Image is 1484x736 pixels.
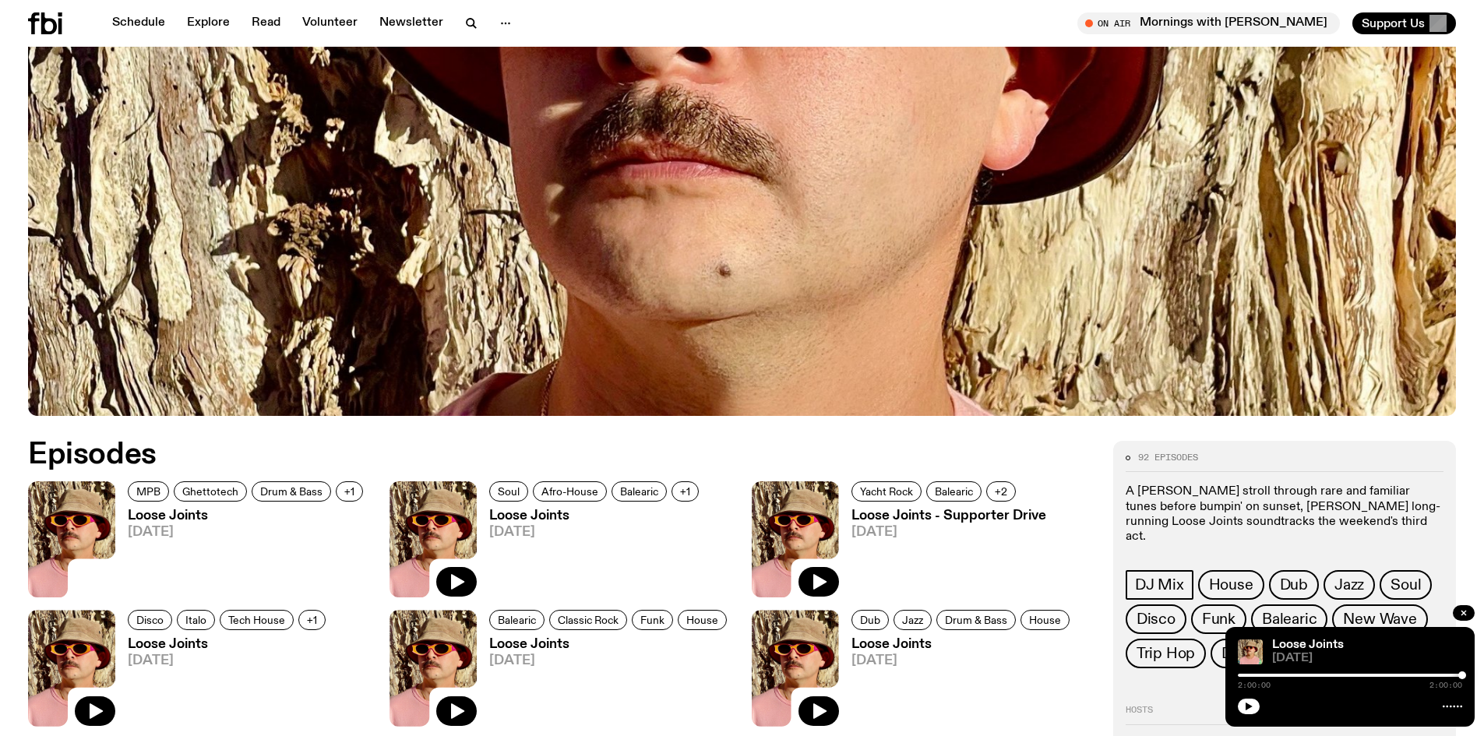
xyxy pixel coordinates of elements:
[128,654,330,667] span: [DATE]
[1211,639,1320,668] a: Drum & Bass
[489,610,545,630] a: Balearic
[839,638,1074,726] a: Loose Joints[DATE]
[902,615,923,626] span: Jazz
[1126,484,1443,544] p: A [PERSON_NAME] stroll through rare and familiar tunes before bumpin' on sunset, [PERSON_NAME] lo...
[1191,604,1246,634] a: Funk
[489,638,731,651] h3: Loose Joints
[174,481,247,502] a: Ghettotech
[945,615,1007,626] span: Drum & Bass
[1334,576,1364,593] span: Jazz
[1269,570,1319,600] a: Dub
[1272,639,1344,651] a: Loose Joints
[1126,570,1193,600] a: DJ Mix
[185,615,206,626] span: Italo
[136,615,164,626] span: Disco
[541,485,598,497] span: Afro-House
[1126,706,1443,724] h2: Hosts
[489,526,703,539] span: [DATE]
[128,610,172,630] a: Disco
[128,526,368,539] span: [DATE]
[1029,615,1061,626] span: House
[1332,604,1427,634] a: New Wave
[686,615,718,626] span: House
[851,481,922,502] a: Yacht Rock
[498,485,520,497] span: Soul
[28,441,974,469] h2: Episodes
[1380,570,1432,600] a: Soul
[252,481,331,502] a: Drum & Bass
[228,615,285,626] span: Tech House
[336,481,363,502] button: +1
[839,509,1046,597] a: Loose Joints - Supporter Drive[DATE]
[851,638,1074,651] h3: Loose Joints
[752,481,839,597] img: Tyson stands in front of a paperbark tree wearing orange sunglasses, a suede bucket hat and a pin...
[1352,12,1456,34] button: Support Us
[1272,653,1462,664] span: [DATE]
[1221,645,1310,662] span: Drum & Bass
[860,615,880,626] span: Dub
[128,481,169,502] a: MPB
[632,610,673,630] a: Funk
[307,615,317,626] span: +1
[672,481,699,502] button: +1
[1343,611,1416,628] span: New Wave
[390,610,477,726] img: Tyson stands in front of a paperbark tree wearing orange sunglasses, a suede bucket hat and a pin...
[894,610,932,630] a: Jazz
[1020,610,1070,630] a: House
[558,615,619,626] span: Classic Rock
[477,638,731,726] a: Loose Joints[DATE]
[936,610,1016,630] a: Drum & Bass
[1280,576,1308,593] span: Dub
[344,485,354,497] span: +1
[533,481,607,502] a: Afro-House
[370,12,453,34] a: Newsletter
[1137,611,1176,628] span: Disco
[612,481,667,502] a: Balearic
[1324,570,1375,600] a: Jazz
[489,509,703,523] h3: Loose Joints
[1429,681,1462,689] span: 2:00:00
[851,526,1046,539] span: [DATE]
[260,485,323,497] span: Drum & Bass
[640,615,664,626] span: Funk
[28,610,115,726] img: Tyson stands in front of a paperbark tree wearing orange sunglasses, a suede bucket hat and a pin...
[1391,576,1421,593] span: Soul
[128,509,368,523] h3: Loose Joints
[115,638,330,726] a: Loose Joints[DATE]
[115,509,368,597] a: Loose Joints[DATE]
[986,481,1016,502] button: +2
[1126,604,1186,634] a: Disco
[1238,681,1271,689] span: 2:00:00
[1238,639,1263,664] img: Tyson stands in front of a paperbark tree wearing orange sunglasses, a suede bucket hat and a pin...
[1138,453,1198,462] span: 92 episodes
[678,610,727,630] a: House
[489,481,528,502] a: Soul
[477,509,703,597] a: Loose Joints[DATE]
[293,12,367,34] a: Volunteer
[1251,604,1327,634] a: Balearic
[1262,611,1317,628] span: Balearic
[136,485,160,497] span: MPB
[1126,639,1206,668] a: Trip Hop
[549,610,627,630] a: Classic Rock
[498,615,536,626] span: Balearic
[182,485,238,497] span: Ghettotech
[1209,576,1253,593] span: House
[298,610,326,630] button: +1
[620,485,658,497] span: Balearic
[851,610,889,630] a: Dub
[1135,576,1184,593] span: DJ Mix
[851,654,1074,667] span: [DATE]
[995,485,1007,497] span: +2
[1137,645,1195,662] span: Trip Hop
[680,485,690,497] span: +1
[1077,12,1340,34] button: On AirMornings with [PERSON_NAME]
[178,12,239,34] a: Explore
[1202,611,1235,628] span: Funk
[220,610,294,630] a: Tech House
[926,481,982,502] a: Balearic
[103,12,174,34] a: Schedule
[851,509,1046,523] h3: Loose Joints - Supporter Drive
[28,481,115,597] img: Tyson stands in front of a paperbark tree wearing orange sunglasses, a suede bucket hat and a pin...
[489,654,731,667] span: [DATE]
